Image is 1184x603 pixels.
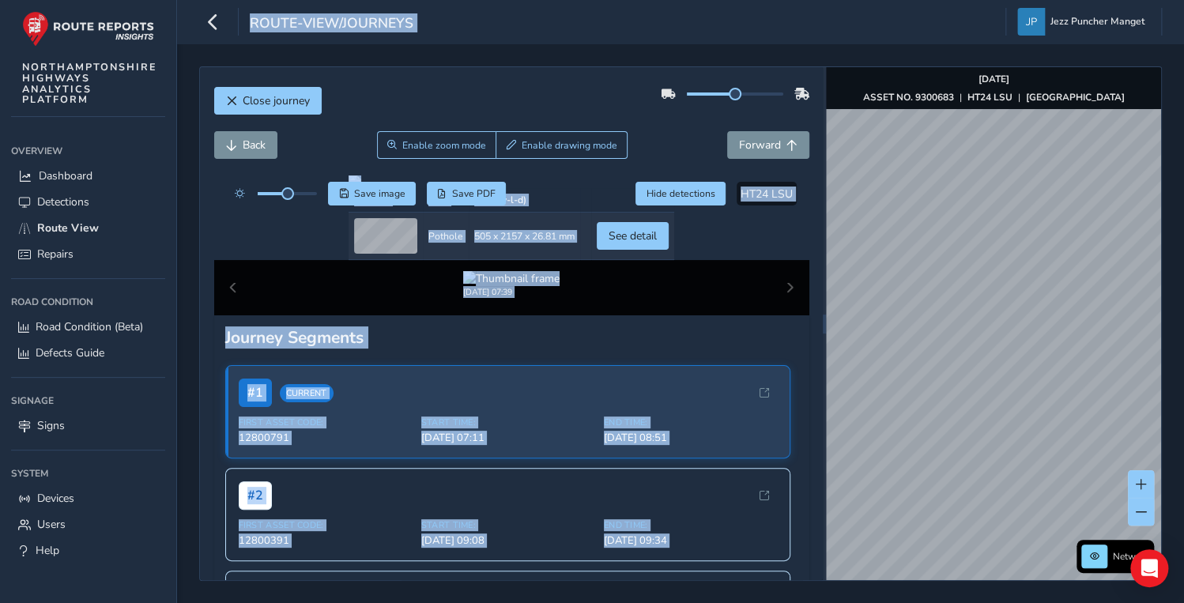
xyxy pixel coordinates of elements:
[243,93,310,108] span: Close journey
[214,131,277,159] button: Back
[214,87,322,115] button: Close journey
[863,91,954,104] strong: ASSET NO. 9300683
[239,416,412,428] span: First Asset Code:
[421,533,594,548] span: [DATE] 09:08
[11,139,165,163] div: Overview
[978,73,1009,85] strong: [DATE]
[39,168,92,183] span: Dashboard
[11,189,165,215] a: Detections
[421,431,594,445] span: [DATE] 07:11
[37,194,89,209] span: Detections
[741,187,793,202] span: HT24 LSU
[22,11,154,47] img: rr logo
[239,533,412,548] span: 12800391
[37,247,74,262] span: Repairs
[496,131,628,159] button: Draw
[863,91,1125,104] div: | |
[11,511,165,537] a: Users
[36,319,143,334] span: Road Condition (Beta)
[967,91,1012,104] strong: HT24 LSU
[421,519,594,531] span: Start Time:
[22,62,157,105] span: NORTHAMPTONSHIRE HIGHWAYS ANALYTICS PLATFORM
[11,314,165,340] a: Road Condition (Beta)
[377,131,496,159] button: Zoom
[1026,91,1125,104] strong: [GEOGRAPHIC_DATA]
[604,431,777,445] span: [DATE] 08:51
[1017,8,1045,36] img: diamond-layout
[37,517,66,532] span: Users
[239,519,412,531] span: First Asset Code:
[11,413,165,439] a: Signs
[423,213,469,260] td: Pothole
[463,286,560,298] div: [DATE] 07:39
[402,139,486,152] span: Enable zoom mode
[1113,550,1149,563] span: Network
[36,543,59,558] span: Help
[239,379,272,407] span: # 1
[37,418,65,433] span: Signs
[421,416,594,428] span: Start Time:
[280,384,334,402] span: Current
[225,326,798,349] div: Journey Segments
[11,241,165,267] a: Repairs
[521,139,617,152] span: Enable drawing mode
[647,187,715,200] span: Hide detections
[37,220,99,236] span: Route View
[11,462,165,485] div: System
[11,389,165,413] div: Signage
[11,215,165,241] a: Route View
[328,182,416,205] button: Save
[604,416,777,428] span: End Time:
[36,345,104,360] span: Defects Guide
[727,131,809,159] button: Forward
[239,431,412,445] span: 12800791
[250,13,413,36] span: route-view/journeys
[1050,8,1144,36] span: Jezz Puncher Manget
[427,182,507,205] button: PDF
[469,213,580,260] td: 505 x 2157 x 26.81 mm
[452,187,496,200] span: Save PDF
[604,533,777,548] span: [DATE] 09:34
[11,290,165,314] div: Road Condition
[239,481,272,510] span: # 2
[463,271,560,286] img: Thumbnail frame
[11,485,165,511] a: Devices
[37,491,74,506] span: Devices
[609,228,657,243] span: See detail
[739,138,781,153] span: Forward
[597,222,669,250] button: See detail
[354,187,405,200] span: Save image
[243,138,266,153] span: Back
[1130,549,1168,587] div: Open Intercom Messenger
[1017,8,1150,36] button: Jezz Puncher Manget
[11,340,165,366] a: Defects Guide
[11,537,165,563] a: Help
[11,163,165,189] a: Dashboard
[635,182,726,205] button: Hide detections
[604,519,777,531] span: End Time:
